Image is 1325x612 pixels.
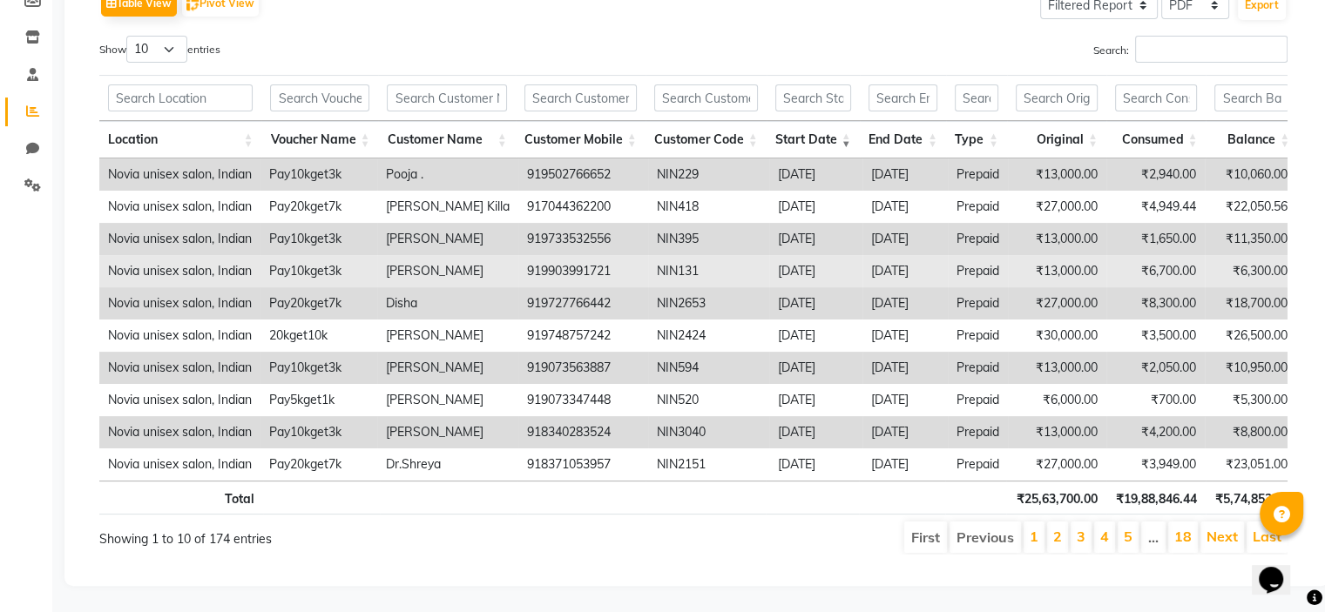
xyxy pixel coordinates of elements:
td: [DATE] [862,223,948,255]
a: 18 [1174,528,1192,545]
th: Balance: activate to sort column ascending [1206,121,1298,158]
td: Pay20kget7k [260,448,377,481]
td: [DATE] [769,352,862,384]
td: Pay10kget3k [260,352,377,384]
input: Search Start Date [775,84,851,111]
td: [PERSON_NAME] [377,352,518,384]
input: Search: [1135,36,1288,63]
td: ₹13,000.00 [1008,223,1106,255]
td: Prepaid [948,352,1008,384]
td: ₹8,800.00 [1205,416,1296,448]
td: Pay10kget3k [260,255,377,287]
td: 919733532556 [518,223,648,255]
td: [DATE] [862,287,948,319]
label: Show entries [99,36,220,63]
td: Novia unisex salon, Indian [99,158,260,191]
th: Type: activate to sort column ascending [946,121,1007,158]
td: Novia unisex salon, Indian [99,448,260,481]
td: Novia unisex salon, Indian [99,352,260,384]
td: [PERSON_NAME] [377,255,518,287]
td: [DATE] [769,448,862,481]
td: 919502766652 [518,158,648,191]
td: ₹6,000.00 [1008,384,1106,416]
td: Novia unisex salon, Indian [99,191,260,223]
td: ₹23,051.00 [1205,448,1296,481]
input: Search End Date [869,84,937,111]
td: ₹4,949.44 [1106,191,1205,223]
td: [DATE] [769,191,862,223]
td: ₹4,200.00 [1106,416,1205,448]
td: Prepaid [948,384,1008,416]
th: ₹5,74,853.56 [1206,481,1298,514]
td: [DATE] [862,319,948,352]
td: ₹6,700.00 [1106,255,1205,287]
td: Prepaid [948,223,1008,255]
a: Last [1253,528,1281,545]
td: NIN594 [648,352,769,384]
td: Pay10kget3k [260,223,377,255]
td: [PERSON_NAME] [377,319,518,352]
td: 919748757242 [518,319,648,352]
th: Start Date: activate to sort column ascending [767,121,860,158]
td: [DATE] [862,384,948,416]
td: [DATE] [769,158,862,191]
div: Showing 1 to 10 of 174 entries [99,520,579,548]
td: Pay20kget7k [260,191,377,223]
td: Novia unisex salon, Indian [99,255,260,287]
th: Original: activate to sort column ascending [1007,121,1106,158]
td: [DATE] [769,223,862,255]
select: Showentries [126,36,187,63]
td: NIN395 [648,223,769,255]
td: 917044362200 [518,191,648,223]
td: 918371053957 [518,448,648,481]
input: Search Customer Name [387,84,506,111]
td: NIN131 [648,255,769,287]
a: 4 [1100,528,1109,545]
th: End Date: activate to sort column ascending [860,121,946,158]
td: Novia unisex salon, Indian [99,384,260,416]
td: ₹5,300.00 [1205,384,1296,416]
td: ₹10,060.00 [1205,158,1296,191]
td: 918340283524 [518,416,648,448]
td: ₹22,050.56 [1205,191,1296,223]
td: 919903991721 [518,255,648,287]
input: Search Balance [1214,84,1289,111]
td: Novia unisex salon, Indian [99,416,260,448]
td: [DATE] [862,448,948,481]
td: [DATE] [862,416,948,448]
th: Customer Mobile: activate to sort column ascending [516,121,646,158]
th: Customer Name: activate to sort column ascending [378,121,515,158]
td: 919073563887 [518,352,648,384]
td: [PERSON_NAME] Killa [377,191,518,223]
td: Prepaid [948,319,1008,352]
td: Pay20kget7k [260,287,377,319]
td: 919727766442 [518,287,648,319]
td: ₹13,000.00 [1008,255,1106,287]
td: Prepaid [948,416,1008,448]
input: Search Customer Code [654,84,758,111]
td: 20kget10k [260,319,377,352]
th: Voucher Name: activate to sort column ascending [261,121,378,158]
th: Customer Code: activate to sort column ascending [646,121,767,158]
td: Prepaid [948,255,1008,287]
label: Search: [1093,36,1288,63]
td: ₹700.00 [1106,384,1205,416]
td: [DATE] [862,191,948,223]
input: Search Customer Mobile [524,84,637,111]
td: Pay5kget1k [260,384,377,416]
td: NIN520 [648,384,769,416]
td: [PERSON_NAME] [377,223,518,255]
td: ₹6,300.00 [1205,255,1296,287]
input: Search Original [1016,84,1098,111]
th: Location: activate to sort column ascending [99,121,261,158]
td: Disha [377,287,518,319]
td: ₹27,000.00 [1008,287,1106,319]
td: Pooja . [377,158,518,191]
td: NIN2424 [648,319,769,352]
td: [PERSON_NAME] [377,384,518,416]
td: [DATE] [769,255,862,287]
a: 2 [1053,528,1062,545]
td: [DATE] [769,319,862,352]
td: 919073347448 [518,384,648,416]
td: [DATE] [862,255,948,287]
